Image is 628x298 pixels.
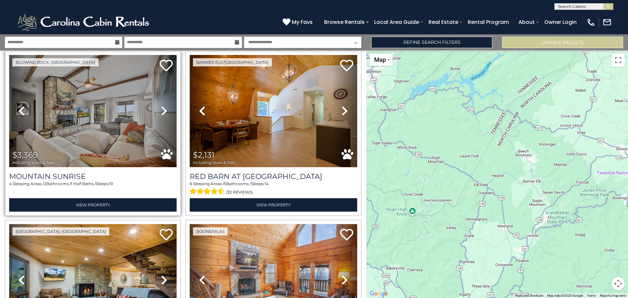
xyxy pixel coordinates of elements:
[612,277,625,290] button: Map camera controls
[193,150,215,160] span: $2,131
[190,181,357,197] div: Sleeping Areas / Bathrooms / Sleeps:
[368,289,390,298] img: Google
[190,55,357,167] img: thumbnail_163263139.jpeg
[16,12,152,32] img: White-1-2.png
[226,188,253,197] span: (32 reviews)
[283,18,314,26] a: My Favs
[587,294,596,297] a: Terms (opens in new tab)
[600,294,626,297] a: Report a map error
[9,181,177,197] div: Sleeping Areas / Bathrooms / Sleeps:
[9,55,177,167] img: thumbnail_169529931.jpeg
[541,16,580,28] a: Owner Login
[368,289,390,298] a: Open this area in Google Maps (opens a new window)
[265,181,269,186] span: 14
[190,198,357,212] a: View Property
[502,37,623,48] button: Update Results
[612,54,625,67] button: Toggle fullscreen view
[547,294,583,297] span: Map data ©2025 Google
[515,293,543,298] button: Keyboard shortcuts
[602,18,612,27] img: mail-regular-white.png
[425,16,462,28] a: Real Estate
[371,37,492,48] a: Refine Search Filters
[371,16,422,28] a: Local Area Guide
[12,227,109,236] a: [GEOGRAPHIC_DATA], [GEOGRAPHIC_DATA]
[190,172,357,181] h3: Red Barn at Tiffanys Estate
[340,59,353,73] a: Add to favorites
[464,16,512,28] a: Rental Program
[160,228,173,242] a: Add to favorites
[190,181,192,186] span: 6
[193,58,272,66] a: Banner Elk/[GEOGRAPHIC_DATA]
[340,228,353,242] a: Add to favorites
[370,54,392,66] button: Change map style
[321,16,368,28] a: Browse Rentals
[9,198,177,212] a: View Property
[9,172,177,181] a: Mountain Sunrise
[12,150,38,160] span: $3,369
[586,18,596,27] img: phone-regular-white.png
[71,181,96,186] span: 1 Half Baths /
[515,16,538,28] a: About
[190,172,357,181] a: Red Barn at [GEOGRAPHIC_DATA]
[12,160,54,165] span: including taxes & fees
[193,227,228,236] a: Boone/Vilas
[9,181,12,186] span: 4
[12,58,98,66] a: Blowing Rock, [GEOGRAPHIC_DATA]
[224,181,226,186] span: 5
[374,56,386,63] span: Map
[193,160,235,165] span: including taxes & fees
[160,59,173,73] a: Add to favorites
[292,18,313,26] span: My Favs
[44,181,46,186] span: 2
[109,181,113,186] span: 10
